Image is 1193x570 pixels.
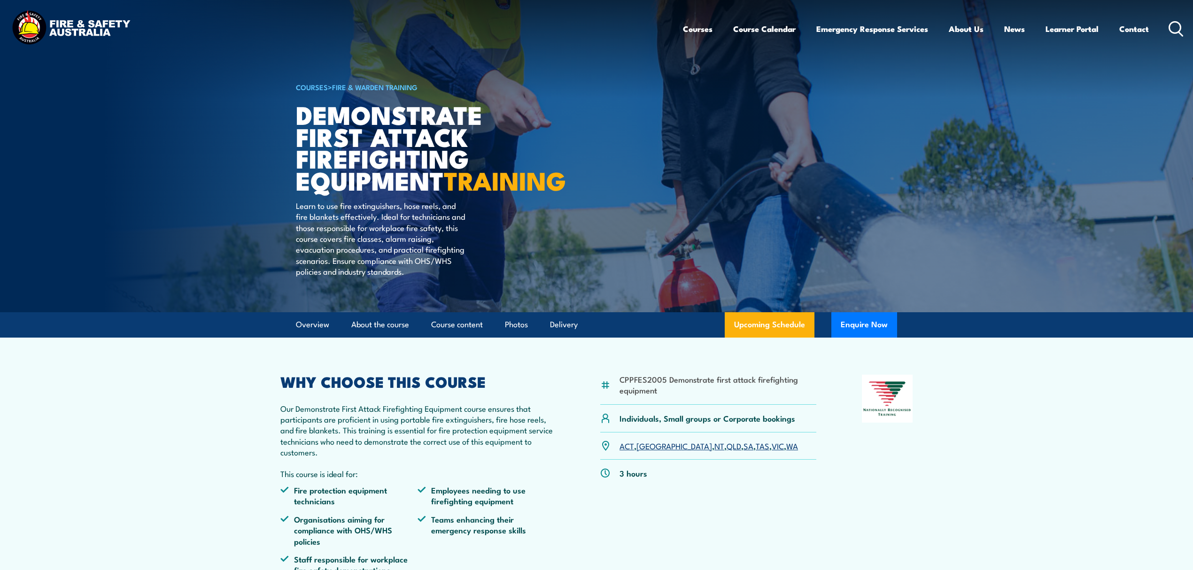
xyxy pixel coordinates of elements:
a: About the course [351,312,409,337]
a: TAS [756,440,769,451]
p: This course is ideal for: [280,468,555,479]
li: Organisations aiming for compliance with OHS/WHS policies [280,514,418,547]
h6: > [296,81,528,92]
p: Individuals, Small groups or Corporate bookings [620,413,795,424]
a: Photos [505,312,528,337]
a: SA [744,440,753,451]
li: CPPFES2005 Demonstrate first attack firefighting equipment [620,374,816,396]
a: Emergency Response Services [816,16,928,41]
p: Our Demonstrate First Attack Firefighting Equipment course ensures that participants are proficie... [280,403,555,458]
li: Teams enhancing their emergency response skills [418,514,555,547]
h2: WHY CHOOSE THIS COURSE [280,375,555,388]
a: Course Calendar [733,16,796,41]
a: COURSES [296,82,328,92]
li: Fire protection equipment technicians [280,485,418,507]
a: News [1004,16,1025,41]
a: Upcoming Schedule [725,312,814,338]
a: WA [786,440,798,451]
p: , , , , , , , [620,440,798,451]
p: 3 hours [620,468,647,478]
a: NT [714,440,724,451]
a: Course content [431,312,483,337]
li: Employees needing to use firefighting equipment [418,485,555,507]
h1: Demonstrate First Attack Firefighting Equipment [296,103,528,191]
a: Learner Portal [1046,16,1099,41]
a: Courses [683,16,713,41]
p: Learn to use fire extinguishers, hose reels, and fire blankets effectively. Ideal for technicians... [296,200,467,277]
a: [GEOGRAPHIC_DATA] [636,440,712,451]
a: Contact [1119,16,1149,41]
strong: TRAINING [444,160,566,199]
a: Delivery [550,312,578,337]
a: Fire & Warden Training [332,82,418,92]
button: Enquire Now [831,312,897,338]
img: Nationally Recognised Training logo. [862,375,913,423]
a: Overview [296,312,329,337]
a: ACT [620,440,634,451]
a: VIC [772,440,784,451]
a: About Us [949,16,984,41]
a: QLD [727,440,741,451]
